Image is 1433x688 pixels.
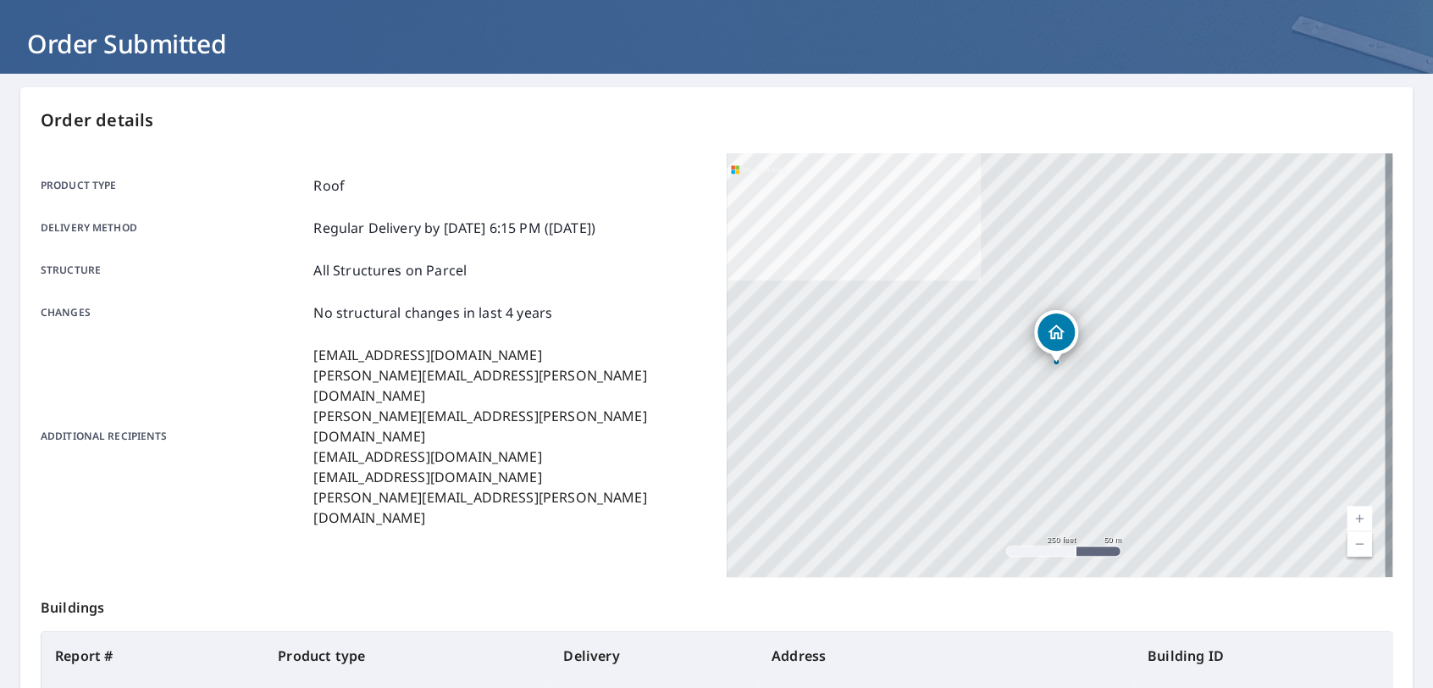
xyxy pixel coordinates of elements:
[313,218,595,238] p: Regular Delivery by [DATE] 6:15 PM ([DATE])
[313,467,706,487] p: [EMAIL_ADDRESS][DOMAIN_NAME]
[313,365,706,406] p: [PERSON_NAME][EMAIL_ADDRESS][PERSON_NAME][DOMAIN_NAME]
[41,175,307,196] p: Product type
[41,108,1392,133] p: Order details
[1347,531,1372,557] a: Current Level 17, Zoom Out
[313,406,706,447] p: [PERSON_NAME][EMAIL_ADDRESS][PERSON_NAME][DOMAIN_NAME]
[758,632,1134,680] th: Address
[313,487,706,528] p: [PERSON_NAME][EMAIL_ADDRESS][PERSON_NAME][DOMAIN_NAME]
[20,26,1413,61] h1: Order Submitted
[41,260,307,280] p: Structure
[313,302,552,323] p: No structural changes in last 4 years
[313,345,706,365] p: [EMAIL_ADDRESS][DOMAIN_NAME]
[1134,632,1392,680] th: Building ID
[41,577,1392,631] p: Buildings
[1034,310,1078,363] div: Dropped pin, building 1, Residential property, 1414 Contown Rd Liberty, KY 42539
[1347,506,1372,531] a: Current Level 17, Zoom In
[550,632,758,680] th: Delivery
[264,632,550,680] th: Product type
[41,632,264,680] th: Report #
[313,447,706,467] p: [EMAIL_ADDRESS][DOMAIN_NAME]
[41,345,307,528] p: Additional recipients
[313,175,345,196] p: Roof
[313,260,467,280] p: All Structures on Parcel
[41,218,307,238] p: Delivery method
[41,302,307,323] p: Changes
